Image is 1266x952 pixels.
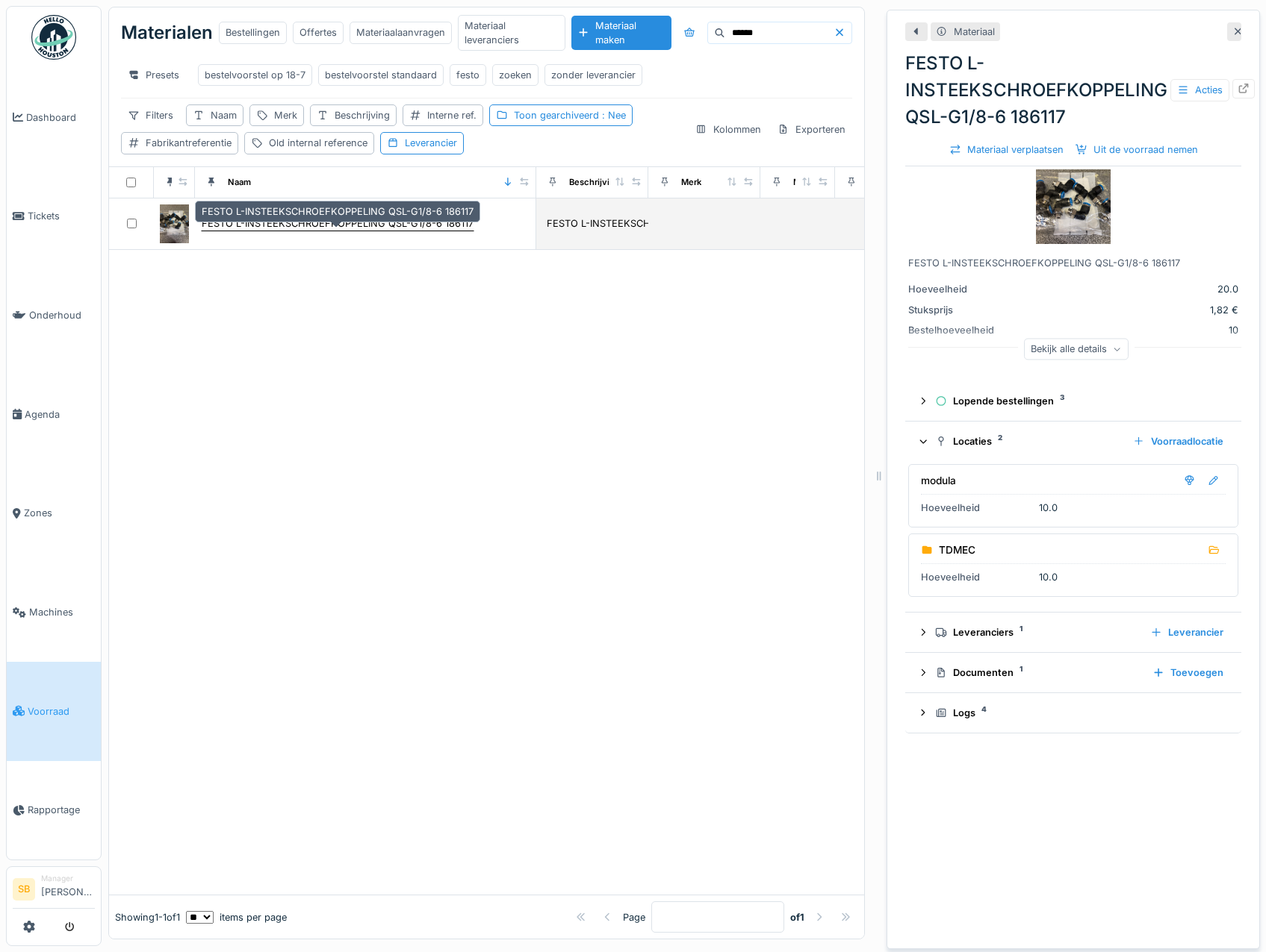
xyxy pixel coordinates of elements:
div: Presets [121,64,186,86]
div: Uit de voorraad nemen [1070,140,1204,160]
div: 10.0 [1039,570,1058,584]
div: 20.0 [1026,282,1238,296]
div: Merk [274,108,297,122]
div: Interne ref. [427,108,477,122]
span: Machines [29,605,95,619]
div: festo [456,68,480,82]
summary: Documenten1Toevoegen [911,659,1235,686]
div: Documenten [935,666,1141,680]
div: Materiaalaanvragen [350,22,452,43]
div: Hoeveelheid [921,570,1033,584]
strong: of 1 [790,910,804,924]
span: Agenda [25,407,95,422]
a: SB Manager[PERSON_NAME] [13,873,95,909]
div: Hoeveelheid [908,282,1020,296]
span: : Nee [599,110,626,121]
a: Rapportage [7,761,101,860]
div: Materialen [121,13,213,52]
summary: Leveranciers1Leverancier [911,619,1235,646]
div: Materiaalcategorie [793,176,869,189]
div: modula [921,473,956,488]
div: Beschrijving [335,108,390,122]
div: Toon gearchiveerd [514,108,626,122]
div: Logs [935,706,1223,720]
span: Voorraad [28,704,95,718]
a: Agenda [7,365,101,464]
a: Machines [7,563,101,662]
div: Voorraadlocatie [1127,431,1229,451]
div: items per page [186,910,287,924]
div: Naam [228,176,251,189]
div: Bestellingen [219,22,287,43]
div: Old internal reference [269,136,367,150]
a: Dashboard [7,68,101,167]
span: Rapportage [28,803,95,817]
div: FESTO L-INSTEEKSCHROEFKOPPELING QSL-G1/8-6 186117 [905,50,1241,131]
a: Tickets [7,167,101,266]
div: Materiaal [954,25,995,39]
div: Leverancier [1144,622,1229,642]
div: Exporteren [771,119,852,140]
div: Page [623,910,645,924]
div: FESTO L-INSTEEKSCHROEFKOPPELING QSL-G1/8-6 186117 [195,201,480,222]
div: bestelvoorstel op 18-7 [205,68,305,82]
div: Leverancier [405,136,457,150]
span: Onderhoud [29,308,95,322]
div: Kolommen [689,119,768,140]
div: Hoeveelheid [921,501,1033,515]
div: zoeken [499,68,532,82]
div: Leveranciers [935,625,1138,639]
div: FESTO L-INSTEEKSCHROEFKOPPELING QSL-G1/8-6 186117 [908,256,1238,270]
div: Materiaal leveranciers [458,15,565,51]
span: Tickets [28,209,95,223]
span: Dashboard [26,110,95,125]
div: Naam [211,108,237,122]
div: Materiaal verplaatsen [943,140,1070,160]
div: Acties [1170,79,1229,101]
div: Stuksprijs [908,303,1020,317]
li: SB [13,878,35,901]
div: TDMEC [939,542,975,557]
div: Filters [121,104,180,126]
a: Zones [7,464,101,563]
li: [PERSON_NAME] [41,873,95,905]
div: Lopende bestellingen [935,394,1223,408]
div: FESTO L-INSTEEKSCHROEFKOPPELING QSL-G1/8-6 186117 [202,216,474,231]
summary: Locaties2Voorraadlocatie [911,428,1235,455]
div: Bekijk alle details [1024,338,1129,360]
div: Toevoegen [1146,663,1229,683]
div: 10 [1026,323,1238,337]
summary: Lopende bestellingen3 [911,387,1235,415]
div: Bestelhoeveelheid [908,323,1020,337]
div: Merk [681,176,701,189]
div: Materiaal maken [571,16,671,50]
span: Zones [24,506,95,520]
div: Beschrijving [569,176,620,189]
div: bestelvoorstel standaard [325,68,437,82]
div: 1,82 € [1026,303,1238,317]
div: 10.0 [1039,501,1058,515]
div: Fabrikantreferentie [146,136,232,150]
img: Badge_color-CXgf-gQk.svg [31,15,76,60]
img: FESTO L-INSTEEKSCHROEFKOPPELING QSL-G1/8-6 186117 [1036,169,1111,244]
div: Locaties [935,434,1121,448]
summary: Logs4 [911,699,1235,727]
div: Showing 1 - 1 of 1 [115,910,180,924]
div: Manager [41,873,95,884]
div: zonder leverancier [551,68,636,82]
div: Offertes [293,22,344,43]
div: FESTO L-INSTEEKSCHROEFKOPPELING QSL-G1/8-6 186117 [547,216,819,231]
img: FESTO L-INSTEEKSCHROEFKOPPELING QSL-G1/8-6 186117 [160,204,189,243]
a: Onderhoud [7,266,101,365]
a: Voorraad [7,662,101,761]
